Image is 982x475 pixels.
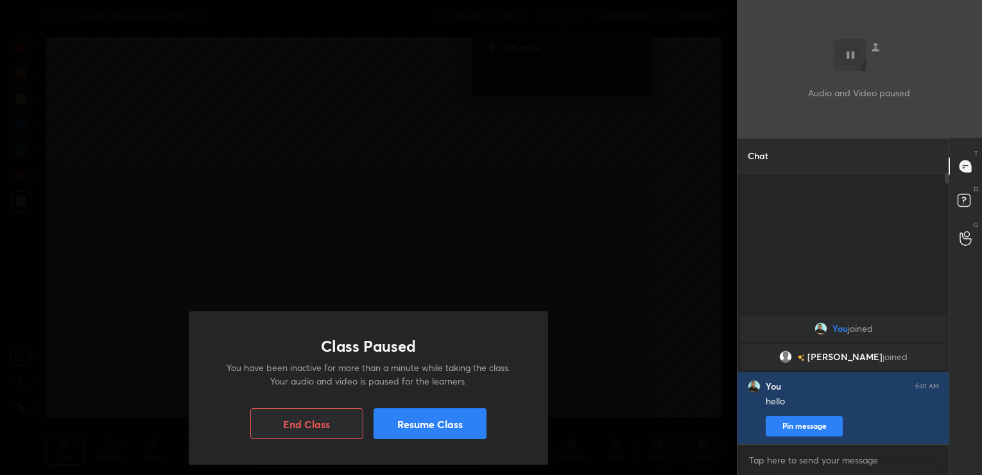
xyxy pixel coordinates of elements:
[766,381,781,392] h6: You
[737,313,949,444] div: grid
[814,322,827,335] img: e190d090894346628c4d23d0925f5890.jpg
[374,408,487,439] button: Resume Class
[847,324,872,334] span: joined
[974,148,978,158] p: T
[797,354,805,361] img: no-rating-badge.077c3623.svg
[748,380,761,393] img: e190d090894346628c4d23d0925f5890.jpg
[766,395,939,408] div: hello
[915,383,939,390] div: 6:01 AM
[973,220,978,230] p: G
[832,324,847,334] span: You
[974,184,978,194] p: D
[220,361,517,388] p: You have been inactive for more than a minute while taking the class. Your audio and video is pau...
[807,352,883,362] span: [PERSON_NAME]
[808,86,910,99] p: Audio and Video paused
[250,408,363,439] button: End Class
[766,416,843,436] button: Pin message
[779,350,792,363] img: default.png
[321,337,416,356] h1: Class Paused
[883,352,908,362] span: joined
[737,139,779,173] p: Chat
